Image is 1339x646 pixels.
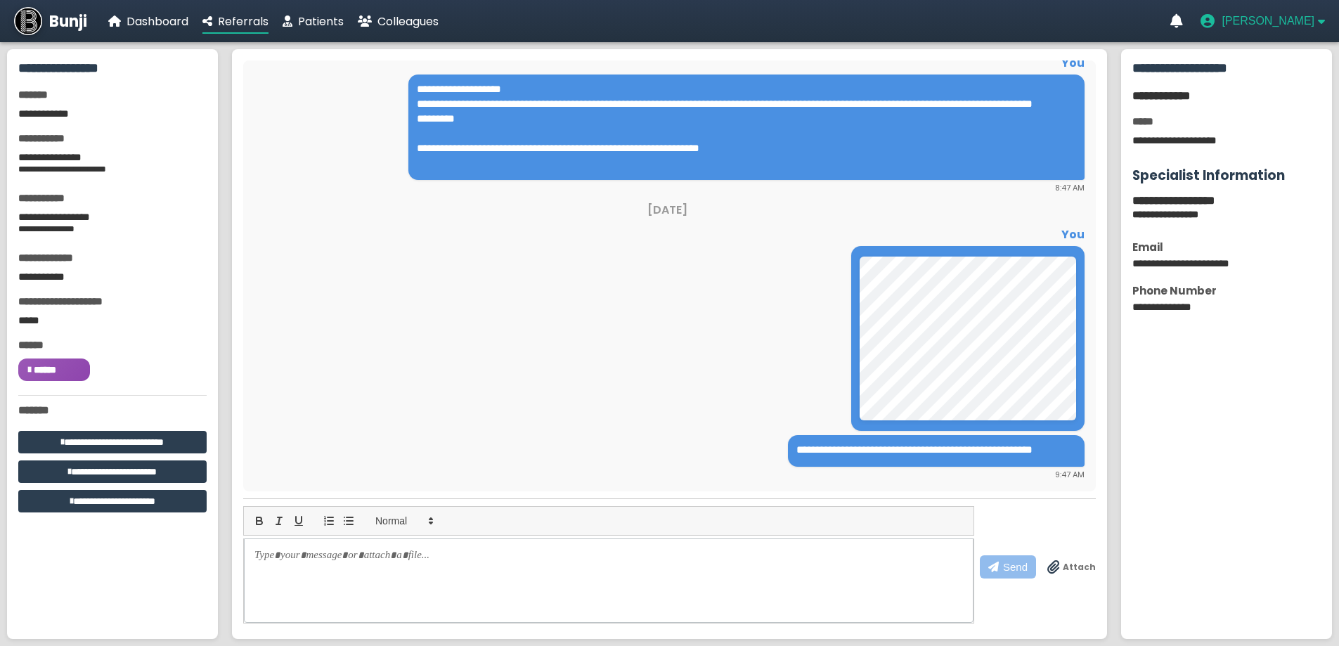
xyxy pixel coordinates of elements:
div: You [250,226,1085,243]
div: You [250,54,1085,72]
a: Notifications [1170,14,1183,28]
img: Bunji Dental Referral Management [14,7,42,35]
button: list: bullet [339,512,358,529]
a: Colleagues [358,13,439,30]
label: Drag & drop files anywhere to attach [1047,560,1096,574]
span: [PERSON_NAME] [1222,15,1314,27]
a: Bunji [14,7,87,35]
a: Patients [283,13,344,30]
button: bold [250,512,269,529]
span: 8:47 AM [1055,182,1085,193]
span: Attach [1063,561,1096,574]
button: italic [269,512,289,529]
span: Send [1003,561,1028,573]
button: User menu [1201,14,1325,28]
div: Phone Number [1132,283,1321,299]
span: Dashboard [127,13,188,30]
button: list: ordered [319,512,339,529]
a: Referrals [202,13,269,30]
h3: Specialist Information [1132,165,1321,186]
div: [DATE] [250,201,1085,219]
a: Dashboard [108,13,188,30]
span: Referrals [218,13,269,30]
span: Patients [298,13,344,30]
button: underline [289,512,309,529]
div: Email [1132,239,1321,255]
span: Colleagues [377,13,439,30]
button: Send [980,555,1036,579]
span: 9:47 AM [1055,469,1085,480]
span: Bunji [49,10,87,33]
